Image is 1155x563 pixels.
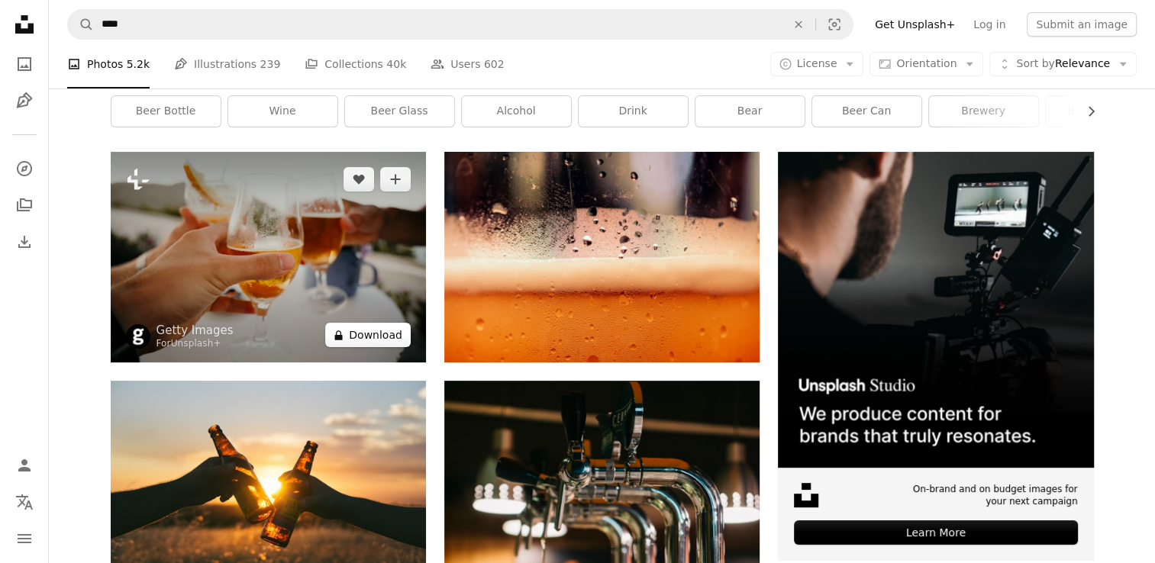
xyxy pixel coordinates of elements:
div: For [156,338,234,350]
a: Photos [9,49,40,79]
button: Download [325,323,411,347]
a: Illustrations 239 [174,40,280,88]
a: alcohol [462,96,571,127]
a: Collections 40k [305,40,406,88]
img: Caucasian friends drinking cocktails while on summer vacation. High quality photo [111,152,426,362]
span: 602 [484,56,505,72]
a: Get Unsplash+ [866,12,964,37]
a: Download History [9,227,40,257]
a: Getty Images [156,323,234,338]
img: Go to Getty Images's profile [126,324,150,349]
button: scroll list to the right [1077,96,1094,127]
button: Submit an image [1027,12,1137,37]
a: a close up of a glass of beer with drops of water [444,249,760,263]
button: Like [344,167,374,191]
a: Unsplash+ [171,338,221,349]
button: Sort byRelevance [989,52,1137,76]
a: Caucasian friends drinking cocktails while on summer vacation. High quality photo [111,250,426,264]
a: bear [695,96,805,127]
button: Add to Collection [380,167,411,191]
a: beer bottle [111,96,221,127]
img: a close up of a glass of beer with drops of water [444,152,760,362]
span: Relevance [1016,56,1110,72]
a: Collections [9,190,40,220]
span: On-brand and on budget images for your next campaign [904,483,1077,509]
div: Learn More [794,520,1077,545]
a: On-brand and on budget images for your next campaignLearn More [778,152,1093,561]
button: Orientation [869,52,983,76]
a: beer can [812,96,921,127]
img: file-1631678316303-ed18b8b5cb9cimage [794,483,818,507]
a: Explore [9,153,40,184]
a: brewery [929,96,1038,127]
button: License [770,52,864,76]
button: Search Unsplash [68,10,94,39]
a: Home — Unsplash [9,9,40,43]
a: photography of person holding glass bottles during sunset [111,479,426,493]
a: beer cheers [1046,96,1155,127]
a: Illustrations [9,85,40,116]
span: License [797,57,837,69]
a: Users 602 [431,40,504,88]
button: Visual search [816,10,853,39]
button: Clear [782,10,815,39]
span: Sort by [1016,57,1054,69]
span: 239 [260,56,281,72]
img: file-1715652217532-464736461acbimage [778,152,1093,467]
a: wine [228,96,337,127]
a: drink [579,96,688,127]
button: Menu [9,523,40,554]
a: beer glass [345,96,454,127]
a: Log in [964,12,1015,37]
a: Log in / Sign up [9,450,40,481]
button: Language [9,487,40,517]
form: Find visuals sitewide [67,9,853,40]
span: 40k [386,56,406,72]
span: Orientation [896,57,957,69]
